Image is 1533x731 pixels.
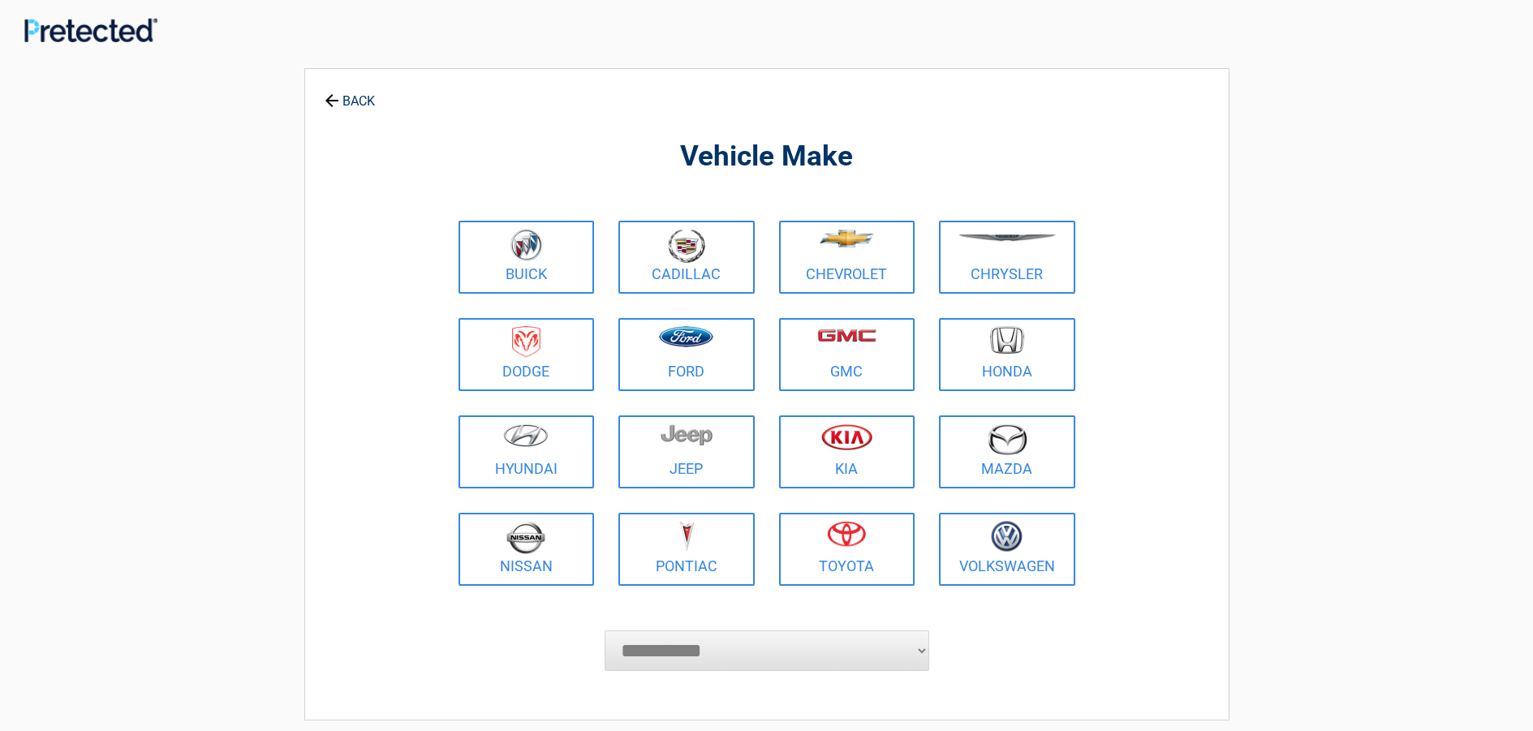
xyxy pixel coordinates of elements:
[661,424,713,446] img: jeep
[459,513,595,586] a: Nissan
[618,415,755,488] a: Jeep
[958,234,1057,242] img: chrysler
[506,521,545,554] img: nissan
[939,513,1075,586] a: Volkswagen
[817,329,876,342] img: gmc
[779,318,915,391] a: GMC
[459,415,595,488] a: Hyundai
[939,415,1075,488] a: Mazda
[459,221,595,294] a: Buick
[618,318,755,391] a: Ford
[618,221,755,294] a: Cadillac
[990,326,1024,355] img: honda
[987,424,1027,455] img: mazda
[618,513,755,586] a: Pontiac
[512,326,540,358] img: dodge
[659,326,713,347] img: ford
[321,80,378,108] a: BACK
[510,229,542,261] img: buick
[991,521,1023,553] img: volkswagen
[821,424,872,450] img: kia
[668,229,705,263] img: cadillac
[678,521,695,552] img: pontiac
[939,221,1075,294] a: Chrysler
[939,318,1075,391] a: Honda
[503,424,549,447] img: hyundai
[779,415,915,488] a: Kia
[459,318,595,391] a: Dodge
[454,138,1079,176] h2: Vehicle Make
[24,18,157,42] img: Main Logo
[827,521,866,547] img: toyota
[779,221,915,294] a: Chevrolet
[820,230,874,247] img: chevrolet
[779,513,915,586] a: Toyota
